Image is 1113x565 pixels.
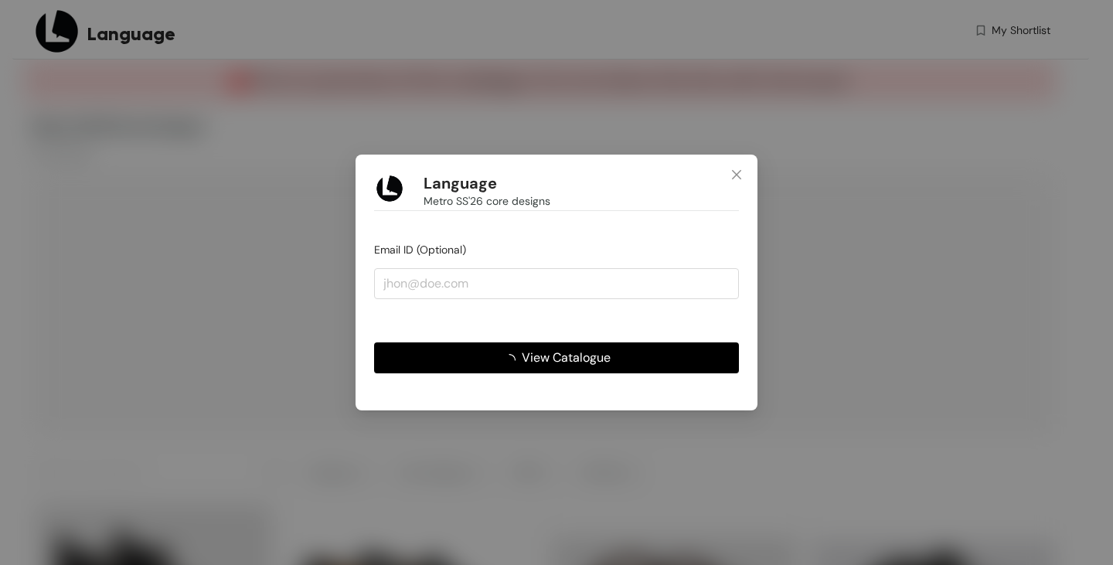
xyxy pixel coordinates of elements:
span: close [730,168,743,181]
span: View Catalogue [522,348,611,367]
span: loading [503,354,522,366]
span: Metro SS'26 core designs [424,192,550,209]
h1: Language [424,174,497,193]
input: jhon@doe.com [374,268,739,299]
button: View Catalogue [374,342,739,373]
span: Email ID (Optional) [374,243,466,257]
button: Close [716,155,757,196]
img: Buyer Portal [374,173,405,204]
